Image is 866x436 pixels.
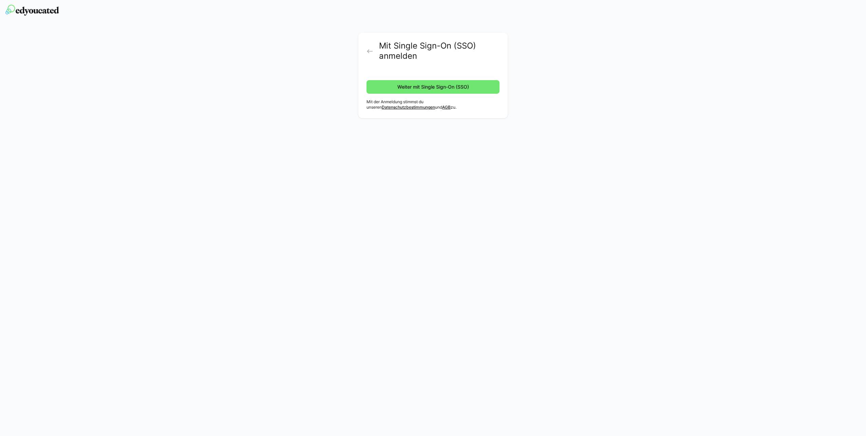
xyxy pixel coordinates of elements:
h2: Mit Single Sign-On (SSO) anmelden [379,41,500,61]
a: AGB [442,105,451,110]
button: Weiter mit Single Sign-On (SSO) [366,80,500,94]
img: edyoucated [5,5,59,16]
p: Mit der Anmeldung stimmst du unseren und zu. [366,99,500,110]
a: Datenschutzbestimmungen [382,105,435,110]
span: Weiter mit Single Sign-On (SSO) [396,84,470,90]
